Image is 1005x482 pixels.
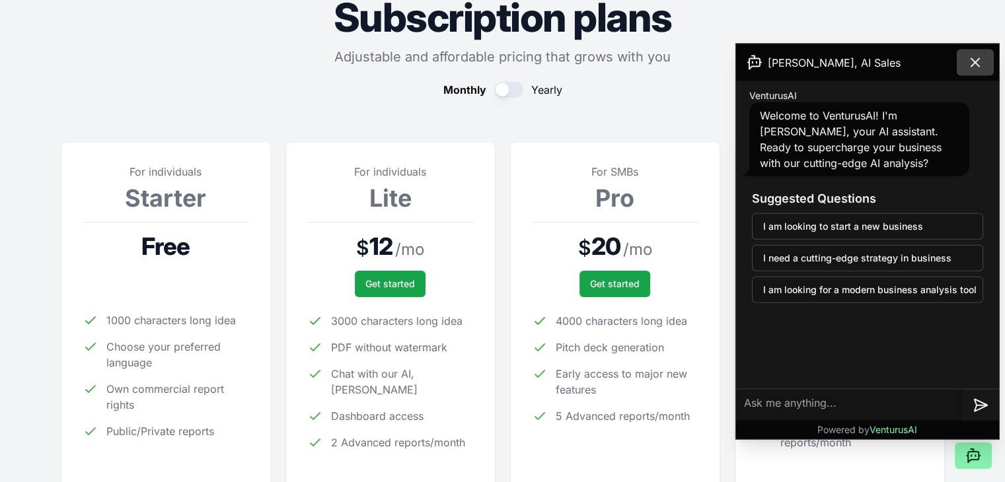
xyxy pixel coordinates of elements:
p: For SMBs [532,164,698,180]
h3: Suggested Questions [752,189,983,208]
span: Monthly [443,82,486,98]
p: Powered by [817,423,917,436]
span: Chat with our AI, [PERSON_NAME] [331,366,474,397]
span: 12 [369,233,392,259]
span: / mo [623,239,652,260]
h3: Pro [532,185,698,211]
span: $ [356,236,369,259]
span: Get started [365,277,415,291]
span: 3000 characters long idea [331,313,463,329]
span: Yearly [531,82,562,98]
span: 20 [591,233,620,259]
span: / mo [395,239,424,260]
span: 4000 characters long idea [556,313,687,329]
span: VenturusAI [749,89,797,102]
span: Dashboard access [331,408,424,424]
span: PDF without watermark [331,339,447,355]
span: Choose your preferred language [106,339,249,370]
p: Adjustable and affordable pricing that grows with you [61,48,944,66]
span: Public/Private reports [106,423,214,439]
p: For individuals [83,164,249,180]
span: $ [577,236,591,259]
h3: Lite [307,185,474,211]
button: I am looking for a modern business analysis tool [752,277,983,303]
button: Get started [355,271,426,297]
p: For individuals [307,164,474,180]
span: 1000 characters long idea [106,312,236,328]
span: [PERSON_NAME], AI Sales [768,55,901,71]
span: Pitch deck generation [556,339,664,355]
span: 5 Advanced reports/month [556,408,690,424]
span: Welcome to VenturusAI! I'm [PERSON_NAME], your AI assistant. Ready to supercharge your business w... [760,109,942,170]
span: VenturusAI [870,424,917,435]
span: Free [141,233,190,259]
span: Get started [590,277,640,291]
h3: Starter [83,185,249,211]
button: I am looking to start a new business [752,213,983,240]
button: Get started [579,271,650,297]
span: Early access to major new features [556,366,698,397]
span: Own commercial report rights [106,381,249,413]
span: 2 Advanced reports/month [331,434,465,450]
button: I need a cutting-edge strategy in business [752,245,983,271]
